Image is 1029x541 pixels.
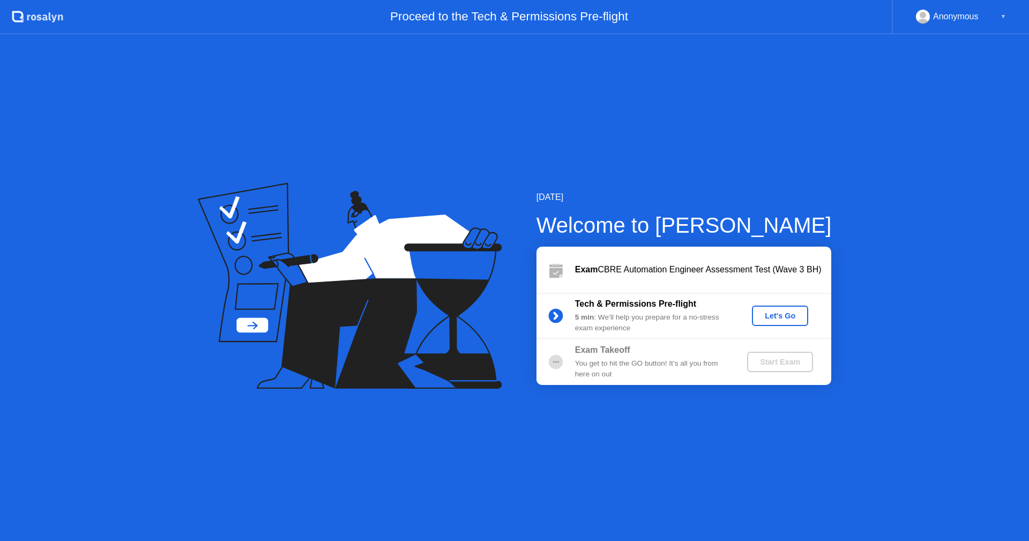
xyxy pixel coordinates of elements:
b: Exam [575,265,598,274]
div: Let's Go [756,312,804,320]
div: Anonymous [933,10,979,24]
div: ▼ [1001,10,1006,24]
b: 5 min [575,313,594,321]
b: Tech & Permissions Pre-flight [575,299,696,308]
div: Welcome to [PERSON_NAME] [536,209,832,241]
div: You get to hit the GO button! It’s all you from here on out [575,358,729,380]
button: Let's Go [752,306,808,326]
div: CBRE Automation Engineer Assessment Test (Wave 3 BH) [575,263,831,276]
b: Exam Takeoff [575,345,630,354]
div: Start Exam [751,358,809,366]
button: Start Exam [747,352,813,372]
div: : We’ll help you prepare for a no-stress exam experience [575,312,729,334]
div: [DATE] [536,191,832,204]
